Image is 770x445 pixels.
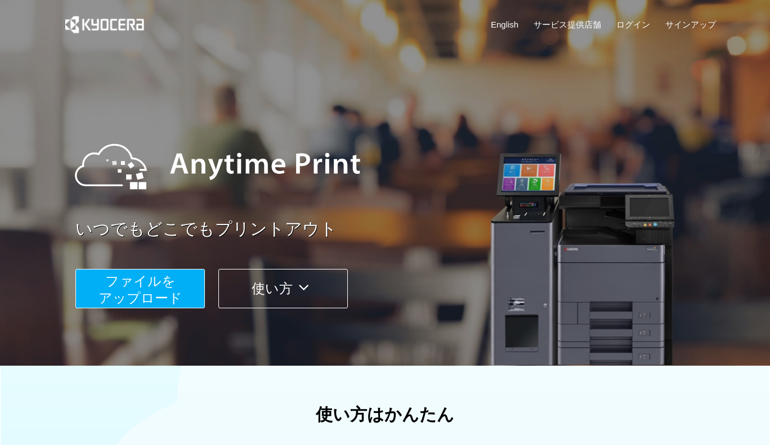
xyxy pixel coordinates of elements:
[75,269,205,308] button: ファイルを​​アップロード
[99,273,182,305] span: ファイルを ​​アップロード
[534,19,601,30] a: サービス提供店舗
[491,19,518,30] a: English
[218,269,348,308] button: 使い方
[75,217,723,241] a: いつでもどこでもプリントアウト
[665,19,716,30] a: サインアップ
[616,19,650,30] a: ログイン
